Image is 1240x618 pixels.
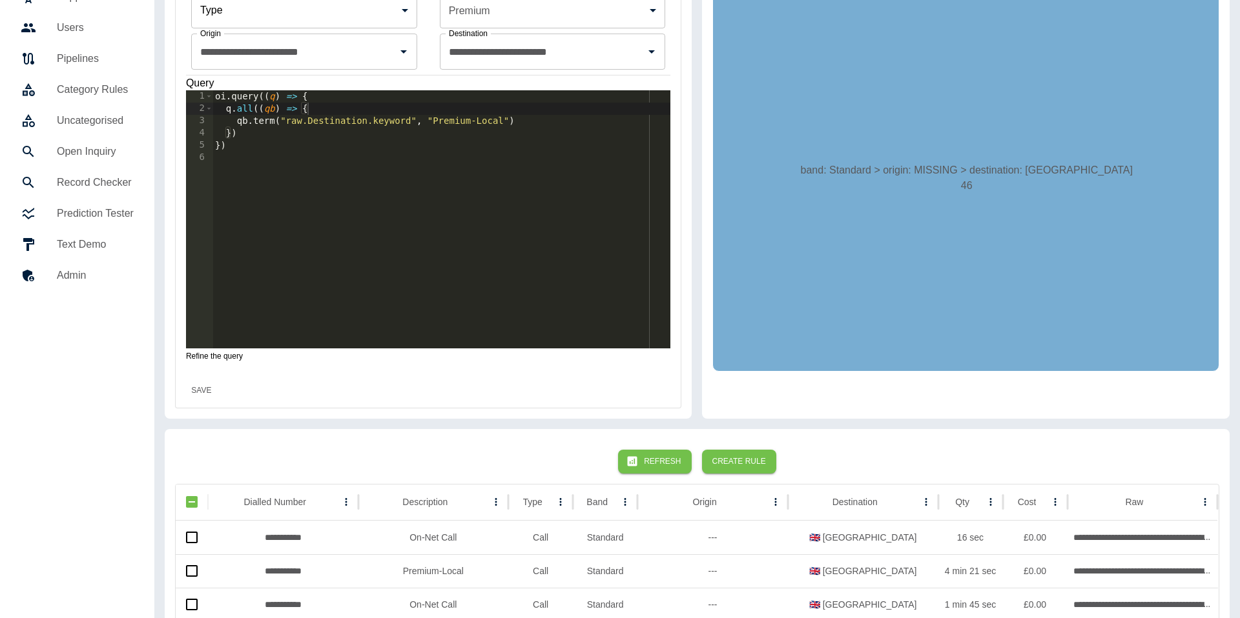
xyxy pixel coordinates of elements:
[1002,554,1067,588] div: £0.00
[616,493,634,511] button: Band column menu
[586,497,608,507] div: Band
[57,175,134,190] h5: Record Checker
[10,198,144,229] a: Prediction Tester
[186,103,213,115] div: 2
[57,20,134,35] h5: Users
[1196,493,1214,511] button: Raw column menu
[57,51,134,66] h5: Pipelines
[643,43,661,61] button: Open
[10,229,144,260] a: Text Demo
[57,206,134,221] h5: Prediction Tester
[337,493,355,511] button: Dialled Number column menu
[186,90,213,103] div: 1
[200,28,221,39] label: Origin
[618,450,691,473] button: Refresh
[57,237,134,252] h5: Text Demo
[1046,493,1064,511] button: Cost column menu
[788,521,938,554] div: 🇬🇧 United Kingdom
[487,493,505,511] button: Description column menu
[449,28,488,39] label: Destination
[57,82,134,97] h5: Category Rules
[205,103,212,115] span: Toggle code folding, rows 2 through 4
[57,268,134,283] h5: Admin
[788,554,938,588] div: 🇬🇧 United Kingdom
[186,139,213,152] div: 5
[702,450,776,473] button: Create Rule
[402,497,448,507] div: Description
[10,167,144,198] a: Record Checker
[243,497,305,507] div: Dialled Number
[982,493,1000,511] button: Qty column menu
[10,74,144,105] a: Category Rules
[205,90,212,103] span: Toggle code folding, rows 1 through 5
[186,115,213,127] div: 3
[800,163,1133,178] p: band: Standard > origin: MISSING > destination: [GEOGRAPHIC_DATA]
[637,521,788,554] div: ---
[523,497,542,507] div: Type
[10,12,144,43] a: Users
[186,75,214,90] legend: Query
[358,554,508,588] div: Premium-Local
[832,497,878,507] div: Destination
[395,43,413,61] button: Open
[57,113,134,128] h5: Uncategorised
[10,260,144,291] a: Admin
[57,144,134,159] h5: Open Inquiry
[938,521,1002,554] div: 16 sec
[186,350,671,363] p: Refine the query
[1002,521,1067,554] div: £0.00
[573,554,637,588] div: Standard
[1018,497,1037,507] div: Cost
[917,493,935,511] button: Destination column menu
[358,521,508,554] div: On-Net Call
[10,43,144,74] a: Pipelines
[508,521,573,554] div: Call
[10,105,144,136] a: Uncategorised
[637,554,788,588] div: ---
[692,497,716,507] div: Origin
[573,521,637,554] div: Standard
[186,152,213,164] div: 6
[552,493,570,511] button: Type column menu
[960,178,973,194] p: 46
[938,554,1002,588] div: 4 min 21 sec
[955,497,969,507] div: Qty
[767,493,785,511] button: Origin column menu
[508,554,573,588] div: Call
[181,379,222,403] button: Save
[1125,497,1143,507] div: Raw
[10,136,144,167] a: Open Inquiry
[186,127,213,139] div: 4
